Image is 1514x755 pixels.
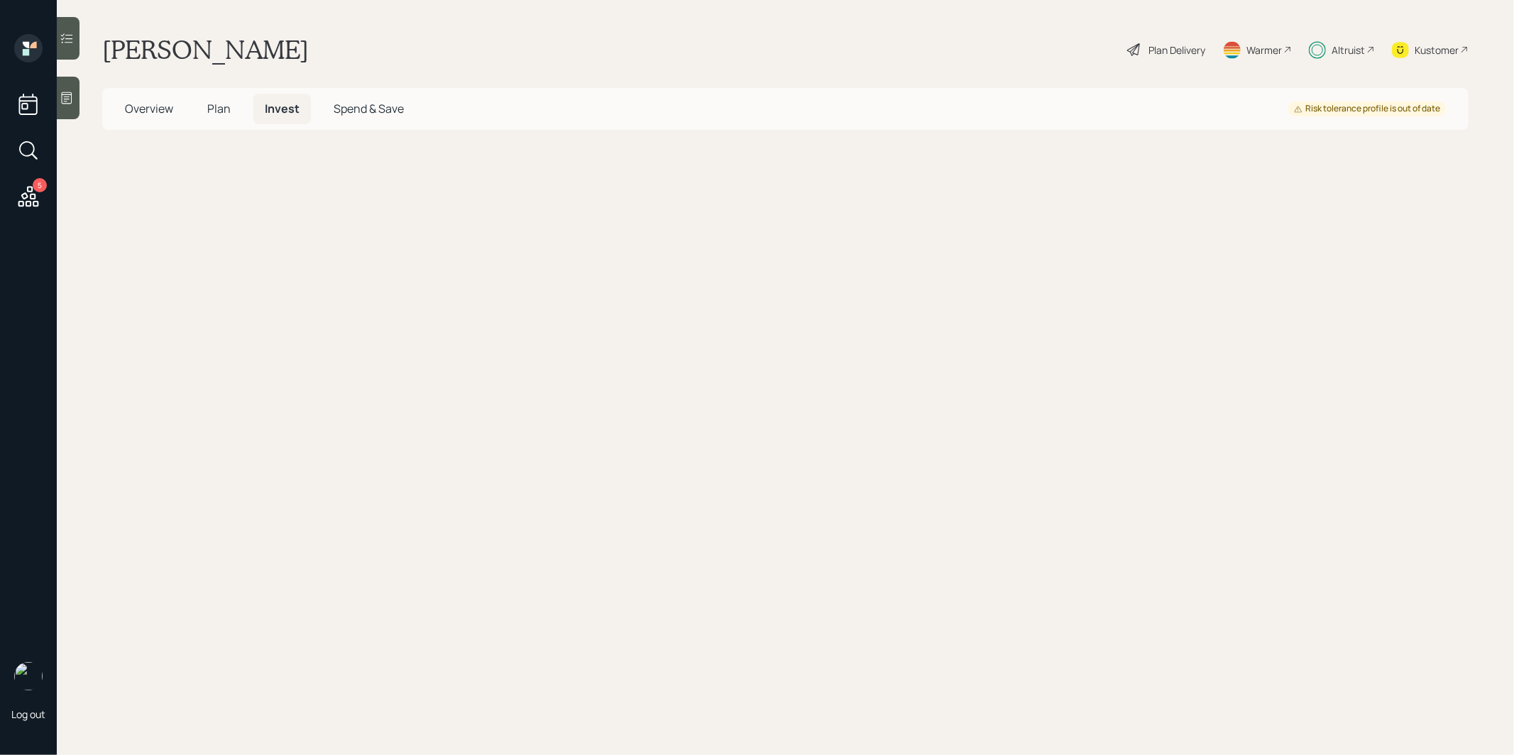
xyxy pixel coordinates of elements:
[1246,43,1282,57] div: Warmer
[125,101,173,116] span: Overview
[207,101,231,116] span: Plan
[1332,43,1365,57] div: Altruist
[33,178,47,192] div: 5
[265,101,300,116] span: Invest
[102,34,309,65] h1: [PERSON_NAME]
[334,101,404,116] span: Spend & Save
[1148,43,1205,57] div: Plan Delivery
[1415,43,1459,57] div: Kustomer
[11,707,45,721] div: Log out
[1294,103,1440,115] div: Risk tolerance profile is out of date
[14,662,43,690] img: treva-nostdahl-headshot.png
